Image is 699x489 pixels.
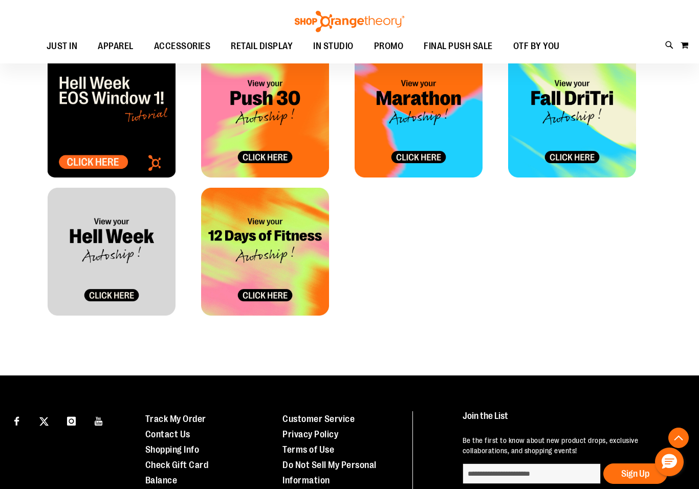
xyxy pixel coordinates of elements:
[413,35,503,58] a: FINAL PUSH SALE
[293,11,406,32] img: Shop Orangetheory
[303,35,364,58] a: IN STUDIO
[364,35,414,58] a: PROMO
[145,414,206,424] a: Track My Order
[463,463,601,484] input: enter email
[463,435,680,456] p: Be the first to know about new product drops, exclusive collaborations, and shopping events!
[154,35,211,58] span: ACCESSORIES
[90,411,108,429] a: Visit our Youtube page
[98,35,134,58] span: APPAREL
[144,35,221,58] a: ACCESSORIES
[39,417,49,426] img: Twitter
[282,414,355,424] a: Customer Service
[35,411,53,429] a: Visit our X page
[355,50,483,177] img: OTF Tile - Marathon Marketing
[145,444,200,455] a: Shopping Info
[282,444,334,455] a: Terms of Use
[36,35,88,58] a: JUST IN
[145,460,209,485] a: Check Gift Card Balance
[503,35,570,58] a: OTF BY YOU
[424,35,493,58] span: FINAL PUSH SALE
[621,469,649,479] span: Sign Up
[231,35,293,58] span: RETAIL DISPLAY
[48,50,176,177] img: HELLWEEK_Allocation Tile
[313,35,354,58] span: IN STUDIO
[603,463,667,484] button: Sign Up
[282,460,377,485] a: Do Not Sell My Personal Information
[8,411,26,429] a: Visit our Facebook page
[221,35,303,58] a: RETAIL DISPLAY
[513,35,560,58] span: OTF BY YOU
[668,428,689,448] button: Back To Top
[48,188,176,316] img: HELLWEEK_Allocation Tile
[88,35,144,58] a: APPAREL
[655,448,684,476] button: Hello, have a question? Let’s chat.
[374,35,404,58] span: PROMO
[463,411,680,430] h4: Join the List
[62,411,80,429] a: Visit our Instagram page
[282,429,338,439] a: Privacy Policy
[145,429,190,439] a: Contact Us
[47,35,78,58] span: JUST IN
[508,50,636,177] img: FALL DRI TRI_Allocation Tile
